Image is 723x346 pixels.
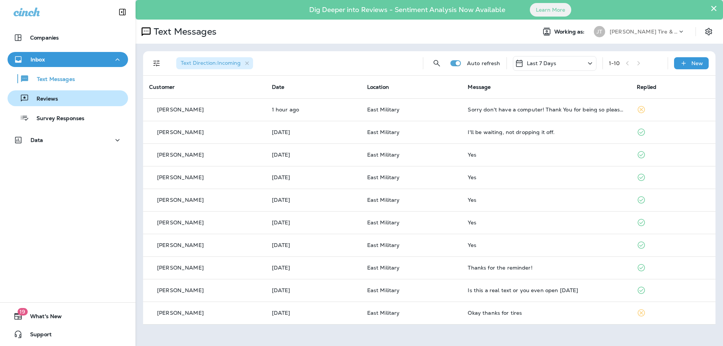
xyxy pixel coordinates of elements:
span: East Military [367,264,400,271]
span: East Military [367,309,400,316]
div: JT [594,26,605,37]
span: Replied [637,84,656,90]
p: Oct 8, 2025 10:30 AM [272,174,355,180]
span: East Military [367,242,400,248]
p: [PERSON_NAME] [157,197,204,203]
button: Filters [149,56,164,71]
p: [PERSON_NAME] Tire & Auto [610,29,677,35]
span: Message [468,84,491,90]
p: Data [31,137,43,143]
p: Auto refresh [467,60,500,66]
p: Oct 5, 2025 02:09 PM [272,265,355,271]
p: [PERSON_NAME] [157,219,204,226]
span: 19 [17,308,27,316]
p: Oct 9, 2025 09:01 AM [272,129,355,135]
span: East Military [367,219,400,226]
div: Text Direction:Incoming [176,57,253,69]
p: [PERSON_NAME] [157,287,204,293]
p: Dig Deeper into Reviews - Sentiment Analysis Now Available [287,9,527,11]
p: [PERSON_NAME] [157,107,204,113]
div: Yes [468,197,625,203]
p: [PERSON_NAME] [157,152,204,158]
button: Settings [702,25,715,38]
p: Survey Responses [29,115,84,122]
span: East Military [367,106,400,113]
p: Inbox [31,56,45,62]
p: [PERSON_NAME] [157,242,204,248]
span: Date [272,84,285,90]
p: Oct 7, 2025 12:48 PM [272,219,355,226]
div: Is this a real text or you even open on Sunday [468,287,625,293]
div: Yes [468,152,625,158]
p: Oct 8, 2025 05:27 PM [272,152,355,158]
div: Sorry don't have a computer! Thank You for being so pleasant! I certainly will be back for more s... [468,107,625,113]
button: Survey Responses [8,110,128,126]
p: Oct 8, 2025 09:27 AM [272,197,355,203]
p: Oct 10, 2025 03:13 PM [272,107,355,113]
p: [PERSON_NAME] [157,129,204,135]
button: 19What's New [8,309,128,324]
button: Learn More [530,3,571,17]
div: 1 - 10 [609,60,620,66]
div: Thanks for the reminder! [468,265,625,271]
div: Yes [468,174,625,180]
div: Okay thanks for tires [468,310,625,316]
span: Support [23,331,52,340]
span: East Military [367,197,400,203]
span: East Military [367,129,400,136]
p: Oct 5, 2025 01:50 PM [272,287,355,293]
span: East Military [367,174,400,181]
p: Reviews [29,96,58,103]
span: Location [367,84,389,90]
button: Companies [8,30,128,45]
button: Support [8,327,128,342]
p: [PERSON_NAME] [157,265,204,271]
p: Companies [30,35,59,41]
span: East Military [367,287,400,294]
button: Search Messages [429,56,444,71]
button: Close [710,2,717,14]
div: I'll be waiting, not dropping it off. [468,129,625,135]
span: What's New [23,313,62,322]
span: Working as: [554,29,586,35]
span: Customer [149,84,175,90]
div: Yes [468,219,625,226]
p: Text Messages [29,76,75,83]
p: Text Messages [151,26,217,37]
p: Oct 4, 2025 09:10 AM [272,310,355,316]
p: Last 7 Days [527,60,557,66]
span: East Military [367,151,400,158]
button: Collapse Sidebar [112,5,133,20]
button: Reviews [8,90,128,106]
p: [PERSON_NAME] [157,310,204,316]
p: [PERSON_NAME] [157,174,204,180]
button: Data [8,133,128,148]
button: Inbox [8,52,128,67]
div: Yes [468,242,625,248]
p: New [691,60,703,66]
button: Text Messages [8,71,128,87]
span: Text Direction : Incoming [181,59,241,66]
p: Oct 7, 2025 10:00 AM [272,242,355,248]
